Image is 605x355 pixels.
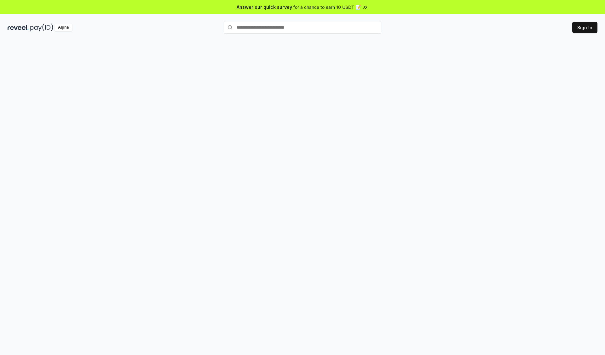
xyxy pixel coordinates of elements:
div: Alpha [55,24,72,31]
button: Sign In [572,22,597,33]
img: pay_id [30,24,53,31]
span: Answer our quick survey [237,4,292,10]
span: for a chance to earn 10 USDT 📝 [293,4,361,10]
img: reveel_dark [8,24,29,31]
